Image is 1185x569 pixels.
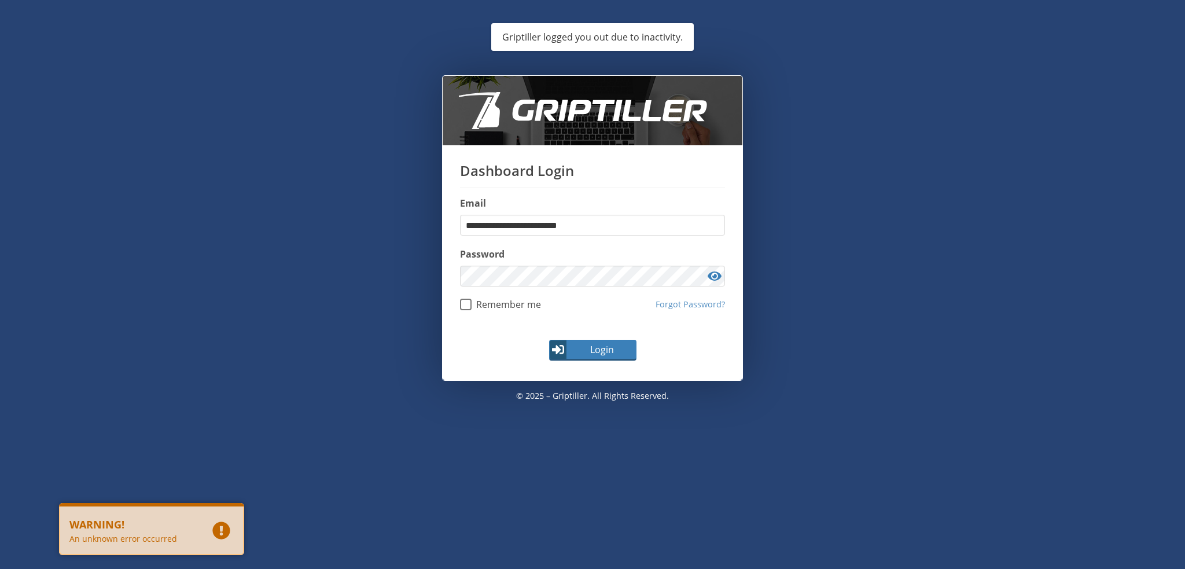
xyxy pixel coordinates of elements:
label: Password [460,247,725,261]
button: Login [549,340,636,361]
b: Warning! [69,517,192,533]
label: Email [460,196,725,210]
div: An unknown error occurred [69,533,192,545]
div: Griptiller logged you out due to inactivity. [493,25,692,49]
h1: Dashboard Login [460,163,725,188]
p: © 2025 – Griptiller. All rights reserved. [442,381,743,411]
span: Login [568,343,635,357]
span: Remember me [472,299,541,310]
a: Forgot Password? [656,298,725,311]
